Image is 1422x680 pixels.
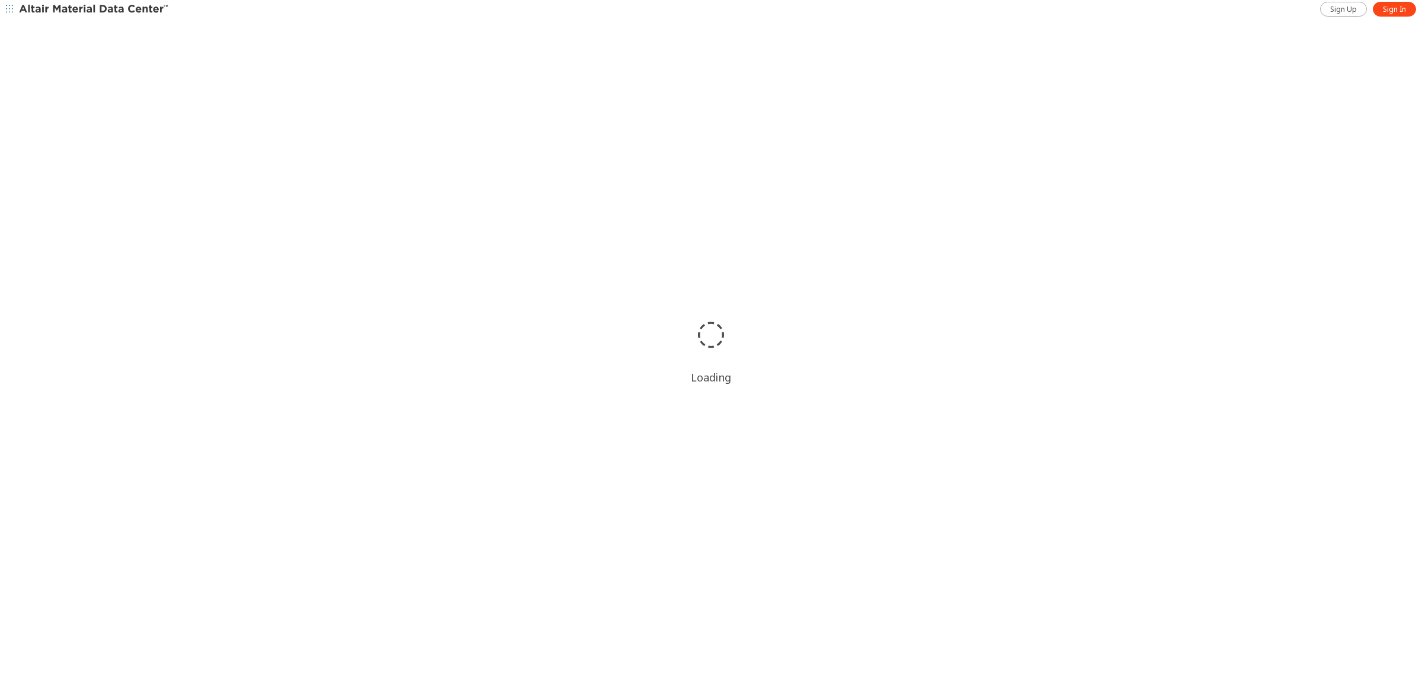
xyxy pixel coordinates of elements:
[1383,5,1406,14] span: Sign In
[1320,2,1367,17] a: Sign Up
[691,370,731,384] div: Loading
[19,4,170,15] img: Altair Material Data Center
[1330,5,1357,14] span: Sign Up
[1373,2,1416,17] a: Sign In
